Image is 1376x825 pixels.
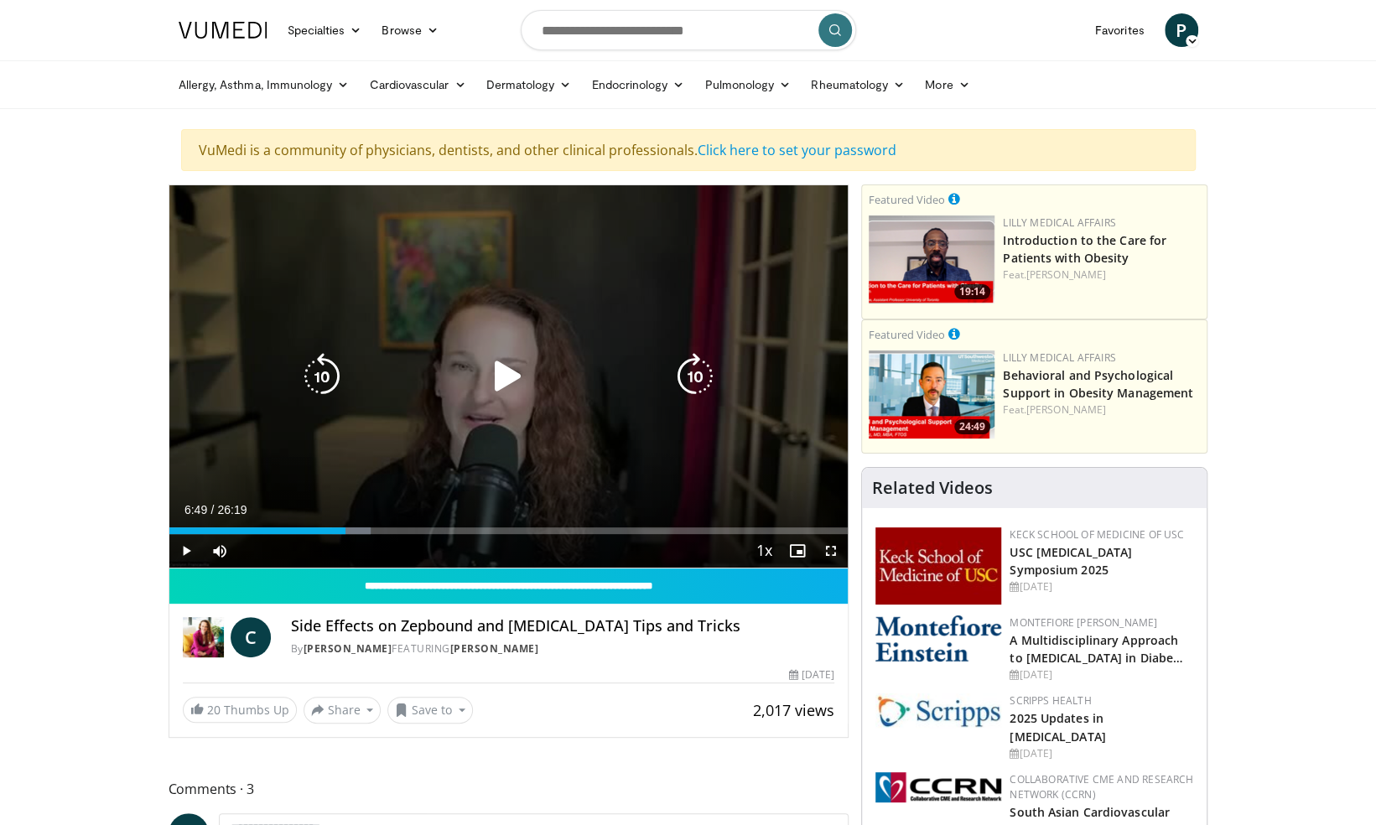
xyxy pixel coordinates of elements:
div: By FEATURING [291,641,834,656]
video-js: Video Player [169,185,849,568]
a: Cardiovascular [359,68,475,101]
button: Save to [387,697,473,724]
a: Lilly Medical Affairs [1003,215,1116,230]
img: VuMedi Logo [179,22,267,39]
button: Play [169,534,203,568]
a: Montefiore [PERSON_NAME] [1010,615,1157,630]
a: Favorites [1085,13,1155,47]
a: Scripps Health [1010,693,1091,708]
div: Feat. [1003,267,1200,283]
div: [DATE] [1010,579,1193,594]
a: A Multidisciplinary Approach to [MEDICAL_DATA] in Diabe… [1010,632,1183,666]
h4: Related Videos [872,478,993,498]
a: Click here to set your password [698,141,896,159]
span: 6:49 [184,503,207,516]
a: Allergy, Asthma, Immunology [169,68,360,101]
img: acc2e291-ced4-4dd5-b17b-d06994da28f3.png.150x105_q85_crop-smart_upscale.png [869,215,994,304]
div: Feat. [1003,402,1200,418]
a: Pulmonology [694,68,801,101]
a: Collaborative CME and Research Network (CCRN) [1010,772,1193,802]
button: Enable picture-in-picture mode [781,534,814,568]
div: [DATE] [1010,746,1193,761]
a: Browse [371,13,449,47]
a: [PERSON_NAME] [450,641,539,656]
button: Mute [203,534,236,568]
a: More [915,68,979,101]
button: Fullscreen [814,534,848,568]
a: Behavioral and Psychological Support in Obesity Management [1003,367,1193,401]
span: / [211,503,215,516]
img: b0142b4c-93a1-4b58-8f91-5265c282693c.png.150x105_q85_autocrop_double_scale_upscale_version-0.2.png [875,615,1001,662]
a: 24:49 [869,350,994,438]
button: Playback Rate [747,534,781,568]
a: 20 Thumbs Up [183,697,297,723]
img: 7b941f1f-d101-407a-8bfa-07bd47db01ba.png.150x105_q85_autocrop_double_scale_upscale_version-0.2.jpg [875,527,1001,604]
span: 26:19 [217,503,247,516]
span: 2,017 views [753,700,834,720]
img: a04ee3ba-8487-4636-b0fb-5e8d268f3737.png.150x105_q85_autocrop_double_scale_upscale_version-0.2.png [875,772,1001,802]
span: 19:14 [954,284,990,299]
a: Lilly Medical Affairs [1003,350,1116,365]
a: 19:14 [869,215,994,304]
a: [PERSON_NAME] [1026,402,1106,417]
span: Comments 3 [169,778,849,800]
div: VuMedi is a community of physicians, dentists, and other clinical professionals. [181,129,1196,171]
div: [DATE] [789,667,834,682]
span: 24:49 [954,419,990,434]
img: Dr. Carolynn Francavilla [183,617,224,657]
a: Introduction to the Care for Patients with Obesity [1003,232,1166,266]
a: Specialties [278,13,372,47]
div: Progress Bar [169,527,849,534]
div: [DATE] [1010,667,1193,682]
a: [PERSON_NAME] [304,641,392,656]
a: Endocrinology [581,68,694,101]
input: Search topics, interventions [521,10,856,50]
a: P [1165,13,1198,47]
a: 2025 Updates in [MEDICAL_DATA] [1010,710,1105,744]
h4: Side Effects on Zepbound and [MEDICAL_DATA] Tips and Tricks [291,617,834,636]
a: Rheumatology [801,68,915,101]
span: 20 [207,702,221,718]
a: C [231,617,271,657]
small: Featured Video [869,327,945,342]
a: USC [MEDICAL_DATA] Symposium 2025 [1010,544,1132,578]
img: c9f2b0b7-b02a-4276-a72a-b0cbb4230bc1.jpg.150x105_q85_autocrop_double_scale_upscale_version-0.2.jpg [875,693,1001,728]
a: Dermatology [476,68,582,101]
img: ba3304f6-7838-4e41-9c0f-2e31ebde6754.png.150x105_q85_crop-smart_upscale.png [869,350,994,438]
a: [PERSON_NAME] [1026,267,1106,282]
a: Keck School of Medicine of USC [1010,527,1184,542]
small: Featured Video [869,192,945,207]
button: Share [304,697,382,724]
